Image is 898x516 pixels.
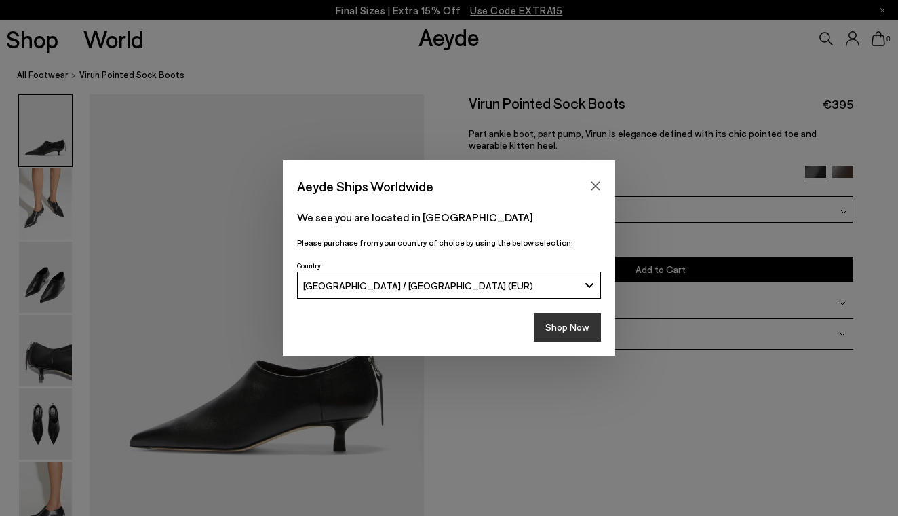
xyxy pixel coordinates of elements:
[303,280,533,291] span: [GEOGRAPHIC_DATA] / [GEOGRAPHIC_DATA] (EUR)
[534,313,601,342] button: Shop Now
[297,261,321,270] span: Country
[297,209,601,225] p: We see you are located in [GEOGRAPHIC_DATA]
[297,174,433,198] span: Aeyde Ships Worldwide
[297,236,601,249] p: Please purchase from your country of choice by using the below selection:
[585,176,606,196] button: Close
